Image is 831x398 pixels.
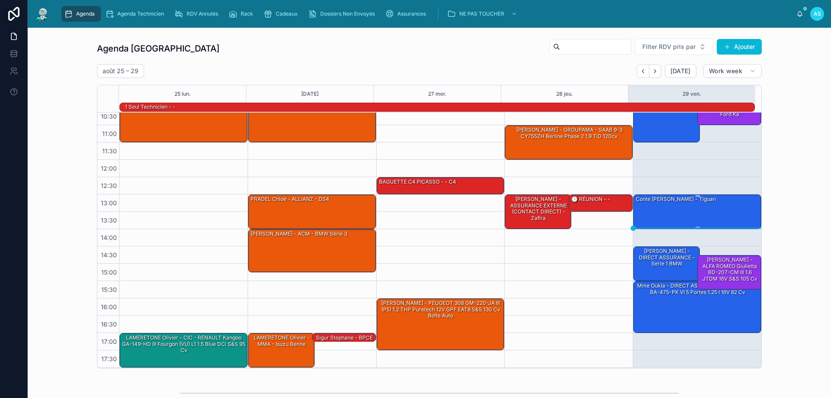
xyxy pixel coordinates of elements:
div: [PERSON_NAME] - PEUGEOT 308 GM-220-JA III (P5) 1.2 THP Puretech 12V GPF EAT8 S&S 130 cv Boîte auto [378,299,504,320]
span: Agenda Technicien [117,10,164,17]
span: 13:30 [99,217,119,224]
span: 12:00 [99,165,119,172]
span: 15:30 [99,286,119,293]
div: BAGUETTE C4 PICASSO - - C4 [377,178,504,194]
div: LAMERETONE Olivier - CIC - RENAULT Kangoo GA-149-HD III Fourgon (VU) L1 1.5 Blue dCi S&S 95 cv [121,334,247,354]
span: 14:30 [99,251,119,259]
span: 16:00 [99,303,119,311]
div: PRADEL Chloé - ALLIANZ - DS4 [250,195,330,203]
h2: août 25 – 29 [103,67,138,75]
div: [PERSON_NAME] - ASSURANCE EXTERNE (CONTACT DIRECT) - zafira [506,195,570,222]
button: Work week [703,64,762,78]
div: scrollable content [57,4,796,23]
div: [PERSON_NAME] - GROUPAMA - SAAB 9-3 CY755ZH Berline Phase 2 1.9 TiD 120cv [505,126,632,159]
div: [PERSON_NAME] - ASSURANCE EXTERNE (CONTACT DIRECT) - zafira [505,195,571,229]
div: LAMERETONE Olivier - MMA - Isuzu benne [248,333,314,367]
a: Agenda [61,6,101,22]
a: Dossiers Non Envoyés [306,6,381,22]
button: 25 lun. [174,85,191,103]
span: 10:30 [99,113,119,120]
div: [PERSON_NAME] - DIRECT ASSURANCE - Serie 1 BMW [635,247,699,268]
div: [PERSON_NAME] - ALFA ROMEO Giulietta BD-207-CM III 1.6 JTDM 16V S&S 105 cv [698,256,761,289]
div: Conte [PERSON_NAME] - Tiguan [634,195,761,229]
span: 12:30 [99,182,119,189]
span: 16:30 [99,320,119,328]
span: AS [814,10,821,17]
div: Mme Oukia - DIRECT ASSURANCE - FORD Fiesta BA-475-PK VI 5 portes 1.25 i 16V 82 cv [635,282,760,296]
a: Cadeaux [261,6,304,22]
button: [DATE] [301,85,319,103]
a: Agenda Technicien [103,6,170,22]
div: Sigur Stephane - BPCE ASSURANCES - Peugeot 5008 [312,333,376,342]
a: Assurances [383,6,432,22]
span: Work week [709,67,742,75]
button: [DATE] [665,64,696,78]
div: 🕒 RÉUNION - - [570,195,611,203]
span: Cadeaux [276,10,298,17]
span: 11:00 [100,130,119,137]
span: RDV Annulés [187,10,218,17]
span: Rack [241,10,253,17]
span: 14:00 [99,234,119,241]
div: LAMERETONE Olivier - CIC - RENAULT Kangoo GA-149-HD III Fourgon (VU) L1 1.5 Blue dCi S&S 95 cv [120,333,247,367]
a: Rack [226,6,259,22]
img: App logo [35,7,50,21]
span: 15:00 [99,269,119,276]
span: 11:30 [100,147,119,155]
span: 17:00 [99,338,119,345]
button: 28 jeu. [556,85,573,103]
span: 13:00 [99,199,119,207]
button: Select Button [635,39,713,55]
div: Sigur Stephane - BPCE ASSURANCES - Peugeot 5008 [314,334,375,354]
span: Agenda [76,10,95,17]
div: [PERSON_NAME] - DIRECT ASSURANCE - Serie 1 BMW [634,247,699,281]
span: [DATE] [670,67,691,75]
div: LAMERETONE Olivier - MMA - Isuzu benne [250,334,314,348]
button: Next [649,65,661,78]
span: Assurances [397,10,426,17]
button: Ajouter [717,39,762,55]
span: Dossiers Non Envoyés [320,10,375,17]
div: [PERSON_NAME] - GROUPAMA - SAAB 9-3 CY755ZH Berline Phase 2 1.9 TiD 120cv [506,126,632,140]
button: 29 ven. [683,85,701,103]
span: 17:30 [99,355,119,362]
div: Mr [PERSON_NAME] - AREAS DOMMAGES - CITROËN Jumpy FJ-019-DM III VUL M 1.5 BlueHDi 16V Fourgon moy... [120,91,247,142]
div: [PERSON_NAME] - ACM - BMW Série 3 [250,230,348,238]
a: NE PAS TOUCHER [444,6,522,22]
div: 1 seul technicien - - [124,103,176,111]
div: Mme Oukia - DIRECT ASSURANCE - FORD Fiesta BA-475-PK VI 5 portes 1.25 i 16V 82 cv [634,282,761,333]
a: RDV Annulés [172,6,224,22]
div: [PERSON_NAME] - ACM - BMW Série 3 [248,230,376,272]
button: Back [637,65,649,78]
div: Conte [PERSON_NAME] - Tiguan [635,195,717,203]
button: 27 mer. [428,85,447,103]
div: [PERSON_NAME] - PEUGEOT 308 GM-220-JA III (P5) 1.2 THP Puretech 12V GPF EAT8 S&S 130 cv Boîte auto [377,299,504,350]
div: [PERSON_NAME] - ALFA ROMEO Giulietta BD-207-CM III 1.6 JTDM 16V S&S 105 cv [699,256,760,283]
div: PRADEL Chloé - ALLIANZ - DS4 [248,195,376,229]
div: BAGUETTE C4 PICASSO - - C4 [378,178,457,186]
span: Filter RDV pris par [642,42,696,51]
span: NE PAS TOUCHER [459,10,504,17]
h1: Agenda [GEOGRAPHIC_DATA] [97,42,219,55]
div: 🕒 RÉUNION - - [569,195,632,211]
